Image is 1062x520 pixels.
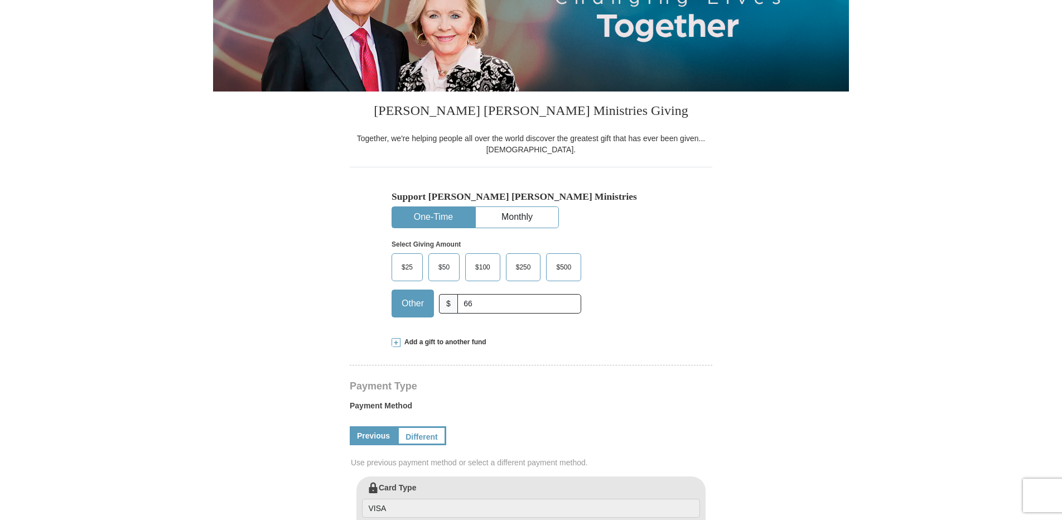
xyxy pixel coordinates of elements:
[350,426,397,445] a: Previous
[397,426,446,445] a: Different
[433,259,455,276] span: $50
[350,92,712,133] h3: [PERSON_NAME] [PERSON_NAME] Ministries Giving
[392,191,670,203] h5: Support [PERSON_NAME] [PERSON_NAME] Ministries
[551,259,577,276] span: $500
[396,259,418,276] span: $25
[457,294,581,314] input: Other Amount
[351,457,713,468] span: Use previous payment method or select a different payment method.
[510,259,537,276] span: $250
[350,400,712,417] label: Payment Method
[392,207,475,228] button: One-Time
[476,207,558,228] button: Monthly
[400,338,486,347] span: Add a gift to another fund
[362,482,700,518] label: Card Type
[392,240,461,248] strong: Select Giving Amount
[439,294,458,314] span: $
[470,259,496,276] span: $100
[396,295,429,312] span: Other
[362,499,700,518] input: Card Type
[350,133,712,155] div: Together, we're helping people all over the world discover the greatest gift that has ever been g...
[350,382,712,391] h4: Payment Type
